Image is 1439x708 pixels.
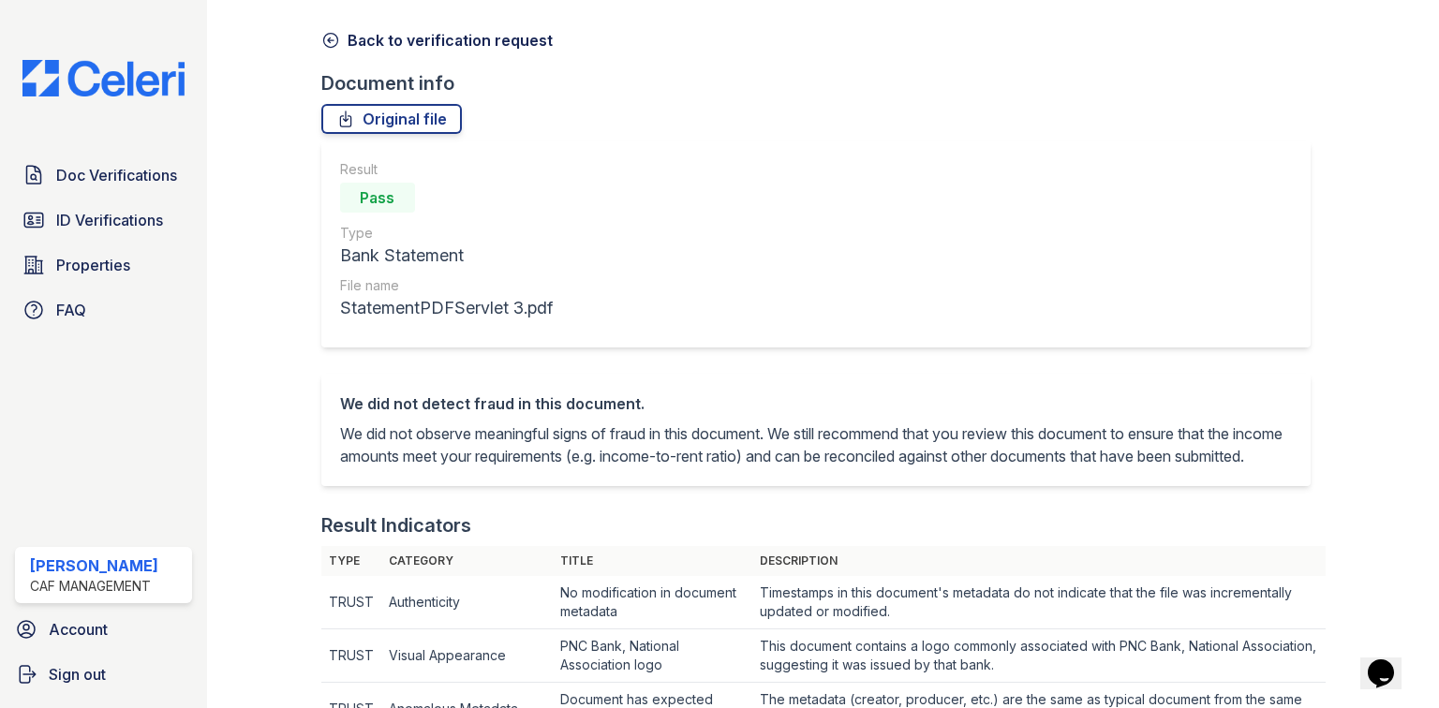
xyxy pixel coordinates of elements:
[7,611,200,648] a: Account
[56,254,130,276] span: Properties
[752,629,1326,683] td: This document contains a logo commonly associated with PNC Bank, National Association, suggesting...
[381,576,554,629] td: Authenticity
[30,577,158,596] div: CAF Management
[30,554,158,577] div: [PERSON_NAME]
[340,392,1292,415] div: We did not detect fraud in this document.
[321,70,1326,96] div: Document info
[553,629,752,683] td: PNC Bank, National Association logo
[752,546,1326,576] th: Description
[321,29,553,52] a: Back to verification request
[7,60,200,96] img: CE_Logo_Blue-a8612792a0a2168367f1c8372b55b34899dd931a85d93a1a3d3e32e68fde9ad4.png
[340,422,1292,467] p: We did not observe meaningful signs of fraud in this document. We still recommend that you review...
[340,183,415,213] div: Pass
[321,546,381,576] th: Type
[553,576,752,629] td: No modification in document metadata
[321,576,381,629] td: TRUST
[752,576,1326,629] td: Timestamps in this document's metadata do not indicate that the file was incrementally updated or...
[321,512,471,538] div: Result Indicators
[15,156,192,194] a: Doc Verifications
[321,104,462,134] a: Original file
[321,629,381,683] td: TRUST
[1360,633,1420,689] iframe: chat widget
[340,295,553,321] div: StatementPDFServlet 3.pdf
[553,546,752,576] th: Title
[340,224,553,243] div: Type
[381,629,554,683] td: Visual Appearance
[340,276,553,295] div: File name
[56,209,163,231] span: ID Verifications
[15,201,192,239] a: ID Verifications
[15,291,192,329] a: FAQ
[340,160,553,179] div: Result
[56,299,86,321] span: FAQ
[49,618,108,641] span: Account
[56,164,177,186] span: Doc Verifications
[15,246,192,284] a: Properties
[49,663,106,686] span: Sign out
[7,656,200,693] a: Sign out
[340,243,553,269] div: Bank Statement
[381,546,554,576] th: Category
